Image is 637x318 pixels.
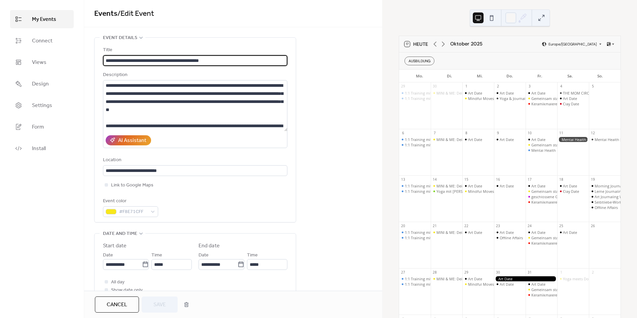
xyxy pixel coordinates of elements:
[401,177,405,182] div: 13
[563,189,579,194] div: Clay Date
[464,223,469,228] div: 22
[531,282,545,287] div: Art Date
[103,230,137,238] span: Date and time
[494,276,557,281] div: Art Date
[405,282,532,287] div: 1:1 Training mit [PERSON_NAME] (digital oder 5020 [GEOGRAPHIC_DATA])
[117,6,154,21] span: / Edit Event
[591,131,595,135] div: 12
[404,70,434,82] div: Mo.
[494,96,526,101] div: Yoga & Journaling: She. Breathes. Writes.
[559,270,564,275] div: 1
[527,84,532,89] div: 3
[119,208,147,216] span: #F8E71CFF
[405,235,532,240] div: 1:1 Training mit [PERSON_NAME] (digital oder 5020 [GEOGRAPHIC_DATA])
[589,205,621,210] div: Offline Affairs
[95,296,139,313] button: Cancel
[118,137,146,145] div: AI Assistant
[531,287,611,292] div: Gemeinsam stark: Kreativzeit für Kind & Eltern
[468,230,482,235] div: Art Date
[399,96,431,101] div: 1:1 Training mit Caterina (digital oder 5020 Salzburg)
[107,301,127,309] span: Cancel
[464,177,469,182] div: 15
[563,276,606,281] div: Yoga meets Dot Painting
[526,96,557,101] div: Gemeinsam stark: Kreativzeit für Kind & Eltern
[462,137,494,142] div: Art Date
[500,282,514,287] div: Art Date
[531,101,618,106] div: Keramikmalerei: Gestalte deinen Selbstliebe-Anker
[595,205,618,210] div: Offline Affairs
[462,183,494,188] div: Art Date
[432,131,437,135] div: 7
[94,6,117,21] a: Events
[103,34,137,42] span: Event details
[405,96,532,101] div: 1:1 Training mit [PERSON_NAME] (digital oder 5020 [GEOGRAPHIC_DATA])
[531,137,545,142] div: Art Date
[468,96,574,101] div: Mindful Moves – Achtsame Körperübungen für mehr Balance
[10,139,74,157] a: Install
[399,137,431,142] div: 1:1 Training mit Caterina (digital oder 5020 Salzburg)
[563,96,577,101] div: Art Date
[32,37,52,45] span: Connect
[468,282,574,287] div: Mindful Moves – Achtsame Körperübungen für mehr Balance
[32,80,49,88] span: Design
[464,270,469,275] div: 29
[462,91,494,96] div: Art Date
[468,189,574,194] div: Mindful Moves – Achtsame Körperübungen für mehr Balance
[399,235,431,240] div: 1:1 Training mit Caterina (digital oder 5020 Salzburg)
[462,189,494,194] div: Mindful Moves – Achtsame Körperübungen für mehr Balance
[464,131,469,135] div: 8
[585,70,615,82] div: So.
[401,223,405,228] div: 20
[559,131,564,135] div: 11
[432,223,437,228] div: 21
[199,251,209,259] span: Date
[436,230,497,235] div: MINI & ME: Dein Moment mit Baby
[496,223,500,228] div: 23
[405,276,532,281] div: 1:1 Training mit [PERSON_NAME] (digital oder 5020 [GEOGRAPHIC_DATA])
[526,91,557,96] div: Art Date
[103,251,113,259] span: Date
[432,84,437,89] div: 30
[526,241,557,246] div: Keramikmalerei: Gestalte deinen Selbstliebe-Anker
[32,123,44,131] span: Form
[431,183,462,188] div: MINI & ME: Dein Moment mit Baby
[496,131,500,135] div: 9
[526,183,557,188] div: Art Date
[405,142,532,147] div: 1:1 Training mit [PERSON_NAME] (digital oder 5020 [GEOGRAPHIC_DATA])
[589,200,621,205] div: Selbtliebe-Workshop: Der ehrliche Weg zurück zu dir - Buchung
[563,101,579,106] div: Clay Date
[494,282,526,287] div: Art Date
[103,197,157,205] div: Event color
[405,230,532,235] div: 1:1 Training mit [PERSON_NAME] (digital oder 5020 [GEOGRAPHIC_DATA])
[526,137,557,142] div: Art Date
[526,292,557,297] div: Keramikmalerei: Gestalte deinen Selbstliebe-Anker
[496,270,500,275] div: 30
[431,137,462,142] div: MINI & ME: Dein Moment mit Baby
[468,276,482,281] div: Art Date
[405,91,532,96] div: 1:1 Training mit [PERSON_NAME] (digital oder 5020 [GEOGRAPHIC_DATA])
[399,142,431,147] div: 1:1 Training mit Caterina (digital oder 5020 Salzburg)
[432,177,437,182] div: 14
[531,148,617,153] div: Mental Health Day: Ein Abend für dein wahres Ich
[10,118,74,136] a: Form
[591,84,595,89] div: 5
[494,235,526,240] div: Offline Affairs
[557,230,589,235] div: Art Date
[10,53,74,71] a: Views
[462,230,494,235] div: Art Date
[10,75,74,93] a: Design
[531,96,611,101] div: Gemeinsam stark: Kreativzeit für Kind & Eltern
[399,183,431,188] div: 1:1 Training mit Caterina (digital oder 5020 Salzburg)
[404,57,434,65] div: AUSBILDUNG
[589,137,621,142] div: Mental Health Sunday: Vom Konsumieren ins Kreieren
[591,223,595,228] div: 26
[106,135,151,145] button: AI Assistant
[468,183,482,188] div: Art Date
[531,142,611,147] div: Gemeinsam stark: Kreativzeit für Kind & Eltern
[557,137,589,142] div: Mental Health Gym-Day
[531,235,611,240] div: Gemeinsam stark: Kreativzeit für Kind & Eltern
[555,70,585,82] div: Sa.
[500,91,514,96] div: Art Date
[399,189,431,194] div: 1:1 Training mit Caterina (digital oder 5020 Salzburg)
